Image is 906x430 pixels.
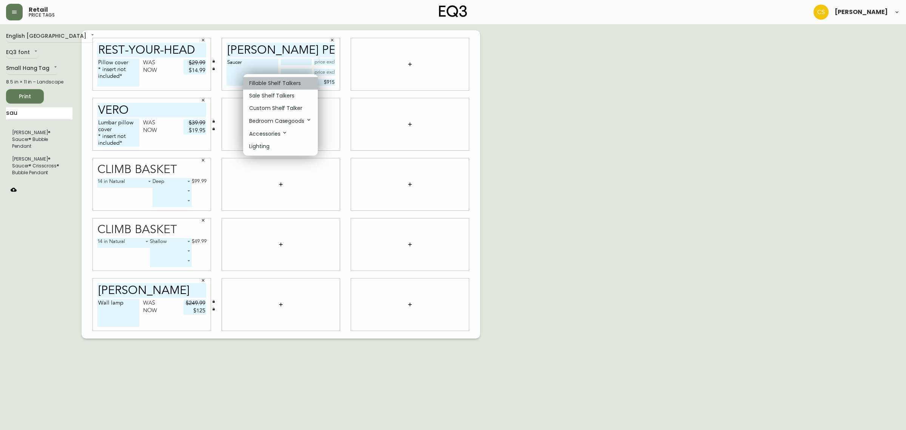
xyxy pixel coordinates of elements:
div: Was [62,29,102,37]
div: Now [62,37,102,44]
textarea: Red wine rack [16,28,58,56]
p: Fillable Shelf Talkers [249,79,301,87]
p: Custom Shelf Talker [249,104,302,112]
p: Lighting [249,142,270,150]
p: Bedroom Casegoods [249,117,312,125]
p: Accessories [249,130,288,138]
p: Sale Shelf Talkers [249,92,294,100]
input: price excluding $ [102,37,125,44]
input: price excluding $ [102,29,125,37]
